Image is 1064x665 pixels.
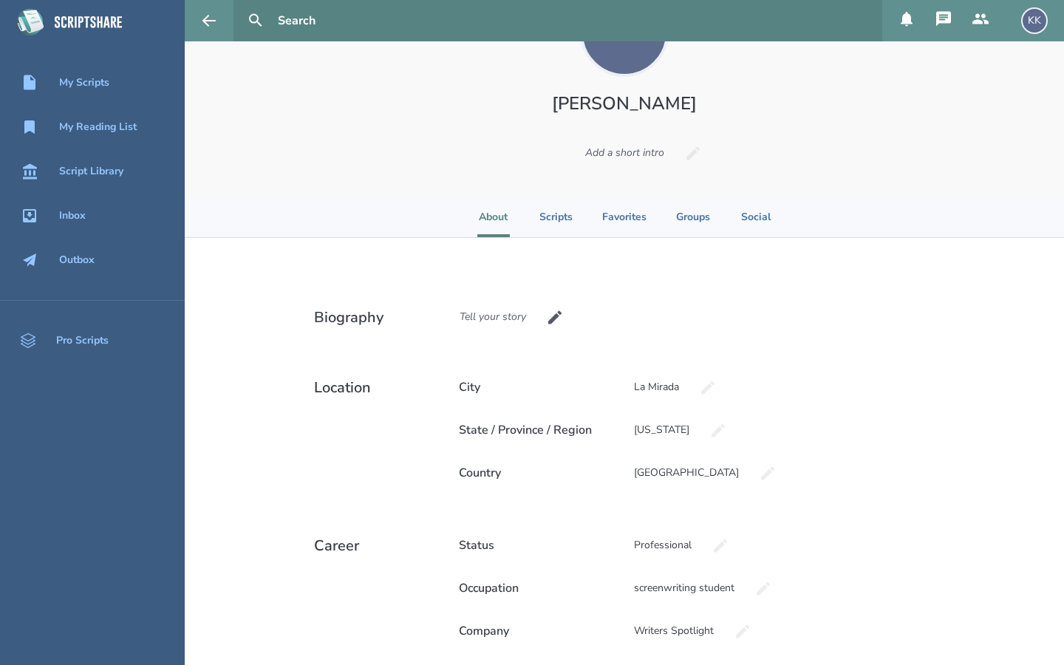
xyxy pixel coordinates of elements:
[459,379,621,395] h2: City
[459,537,621,553] h2: Status
[676,197,710,237] li: Groups
[314,536,447,644] h2: Career
[740,197,772,237] li: Social
[477,197,510,237] li: About
[621,568,747,608] div: screenwriting student
[488,92,760,115] h1: [PERSON_NAME]
[59,121,137,133] div: My Reading List
[59,77,109,89] div: My Scripts
[621,611,726,651] div: Writers Spotlight
[621,410,702,450] div: [US_STATE]
[59,210,86,222] div: Inbox
[621,367,692,407] div: La Mirada
[56,335,109,347] div: Pro Scripts
[459,465,621,481] h2: Country
[602,197,647,237] li: Favorites
[573,133,677,173] div: Add a short intro
[314,307,447,327] h2: Biography
[621,453,751,493] div: [GEOGRAPHIC_DATA]
[621,525,704,565] div: Professional
[1021,7,1048,34] div: KK
[459,580,621,596] h2: Occupation
[539,197,573,237] li: Scripts
[314,378,447,485] h2: Location
[459,422,621,438] h2: State / Province / Region
[459,623,621,639] h2: Company
[59,254,95,266] div: Outbox
[59,166,123,177] div: Script Library
[447,297,539,337] div: Tell your story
